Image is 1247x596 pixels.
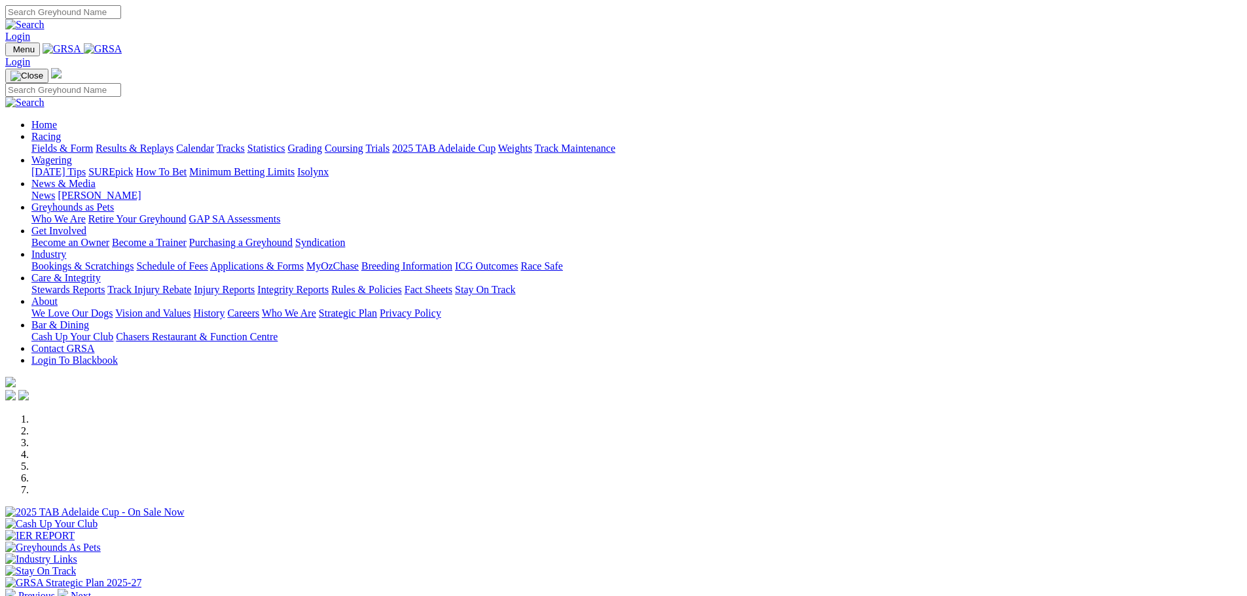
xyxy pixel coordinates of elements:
a: Racing [31,131,61,142]
img: twitter.svg [18,390,29,400]
img: IER REPORT [5,530,75,542]
img: Close [10,71,43,81]
a: 2025 TAB Adelaide Cup [392,143,496,154]
a: Care & Integrity [31,272,101,283]
a: Login [5,31,30,42]
a: How To Bet [136,166,187,177]
a: Strategic Plan [319,307,377,319]
a: Login [5,56,30,67]
img: facebook.svg [5,390,16,400]
input: Search [5,83,121,97]
img: Greyhounds As Pets [5,542,101,553]
span: Menu [13,44,35,54]
a: Coursing [325,143,363,154]
div: Care & Integrity [31,284,1242,296]
img: GRSA [43,43,81,55]
a: Results & Replays [96,143,173,154]
a: Vision and Values [115,307,190,319]
a: Chasers Restaurant & Function Centre [116,331,278,342]
a: Minimum Betting Limits [189,166,295,177]
div: About [31,307,1242,319]
a: Bookings & Scratchings [31,260,134,272]
img: Stay On Track [5,565,76,577]
a: Stay On Track [455,284,515,295]
img: logo-grsa-white.png [5,377,16,387]
a: Breeding Information [361,260,452,272]
a: Applications & Forms [210,260,304,272]
a: News & Media [31,178,96,189]
a: Get Involved [31,225,86,236]
a: Injury Reports [194,284,255,295]
a: Integrity Reports [257,284,329,295]
a: Become an Owner [31,237,109,248]
a: Contact GRSA [31,343,94,354]
a: Become a Trainer [112,237,187,248]
img: logo-grsa-white.png [51,68,62,79]
a: ICG Outcomes [455,260,518,272]
input: Search [5,5,121,19]
a: GAP SA Assessments [189,213,281,224]
div: Industry [31,260,1242,272]
a: Login To Blackbook [31,355,118,366]
a: Calendar [176,143,214,154]
img: Search [5,19,45,31]
a: History [193,307,225,319]
a: Who We Are [31,213,86,224]
a: Isolynx [297,166,329,177]
img: GRSA [84,43,122,55]
a: Stewards Reports [31,284,105,295]
a: Bar & Dining [31,319,89,330]
div: News & Media [31,190,1242,202]
a: [PERSON_NAME] [58,190,141,201]
img: Search [5,97,45,109]
a: Privacy Policy [380,307,441,319]
a: Trials [365,143,389,154]
div: Bar & Dining [31,331,1242,343]
a: Industry [31,249,66,260]
div: Wagering [31,166,1242,178]
div: Get Involved [31,237,1242,249]
a: Schedule of Fees [136,260,208,272]
a: SUREpick [88,166,133,177]
a: Weights [498,143,532,154]
div: Racing [31,143,1242,154]
a: Fields & Form [31,143,93,154]
img: 2025 TAB Adelaide Cup - On Sale Now [5,506,185,518]
a: MyOzChase [306,260,359,272]
a: Greyhounds as Pets [31,202,114,213]
a: Syndication [295,237,345,248]
a: Purchasing a Greyhound [189,237,293,248]
a: Wagering [31,154,72,166]
a: Who We Are [262,307,316,319]
a: Statistics [247,143,285,154]
a: Fact Sheets [405,284,452,295]
a: About [31,296,58,307]
a: Tracks [217,143,245,154]
a: Retire Your Greyhound [88,213,187,224]
button: Toggle navigation [5,69,48,83]
img: Industry Links [5,553,77,565]
a: [DATE] Tips [31,166,86,177]
a: Home [31,119,57,130]
div: Greyhounds as Pets [31,213,1242,225]
a: Track Injury Rebate [107,284,191,295]
a: Track Maintenance [535,143,615,154]
a: Cash Up Your Club [31,331,113,342]
a: News [31,190,55,201]
img: Cash Up Your Club [5,518,98,530]
button: Toggle navigation [5,43,40,56]
a: Careers [227,307,259,319]
a: Race Safe [520,260,562,272]
a: Rules & Policies [331,284,402,295]
img: GRSA Strategic Plan 2025-27 [5,577,141,589]
a: Grading [288,143,322,154]
a: We Love Our Dogs [31,307,113,319]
